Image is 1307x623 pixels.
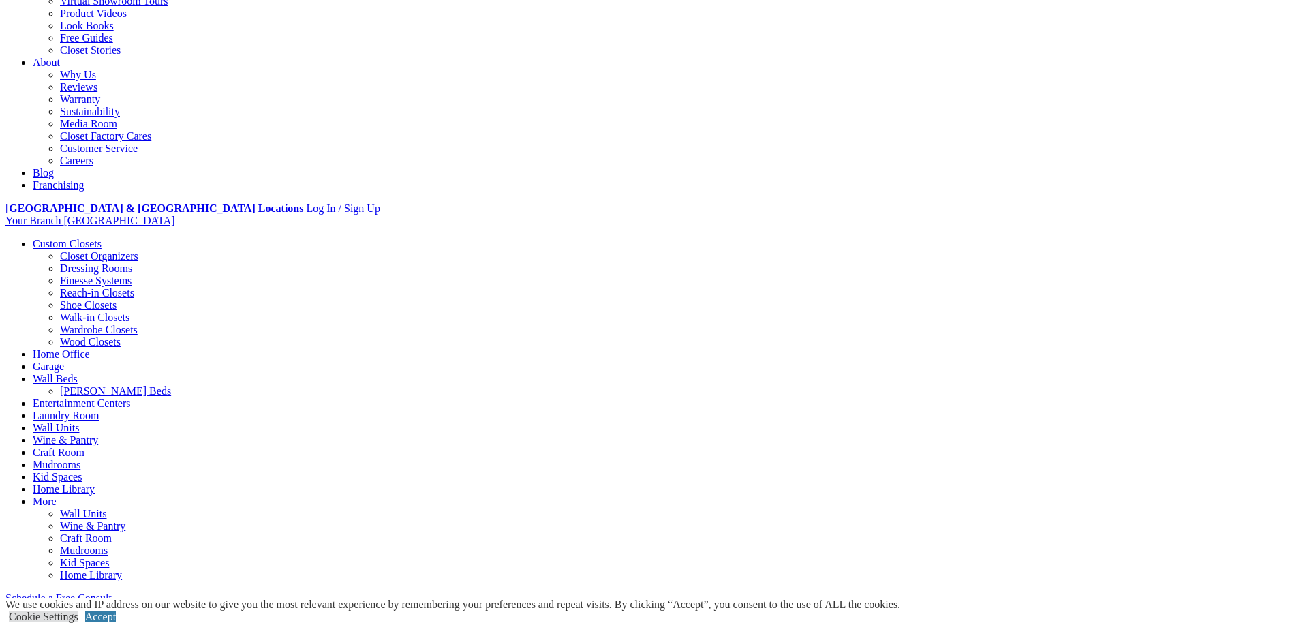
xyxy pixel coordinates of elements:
a: More menu text will display only on big screen [33,496,57,507]
a: Kid Spaces [33,471,82,483]
a: Wall Beds [33,373,78,384]
div: We use cookies and IP address on our website to give you the most relevant experience by remember... [5,598,900,611]
a: Dressing Rooms [60,262,132,274]
a: Media Room [60,118,117,130]
a: Craft Room [60,532,112,544]
a: Why Us [60,69,96,80]
a: Wood Closets [60,336,121,348]
a: About [33,57,60,68]
a: Accept [85,611,116,622]
a: Entertainment Centers [33,397,131,409]
a: [PERSON_NAME] Beds [60,385,171,397]
a: Look Books [60,20,114,31]
a: Home Office [33,348,90,360]
a: Home Library [60,569,122,581]
a: Mudrooms [60,545,108,556]
a: Mudrooms [33,459,80,470]
a: Closet Factory Cares [60,130,151,142]
a: Customer Service [60,142,138,154]
a: Reach-in Closets [60,287,134,299]
a: Schedule a Free Consult (opens a dropdown menu) [5,592,112,604]
a: Cookie Settings [9,611,78,622]
a: Closet Stories [60,44,121,56]
a: Shoe Closets [60,299,117,311]
a: Your Branch [GEOGRAPHIC_DATA] [5,215,175,226]
a: Product Videos [60,7,127,19]
a: Home Library [33,483,95,495]
a: Kid Spaces [60,557,109,568]
a: Walk-in Closets [60,311,129,323]
a: [GEOGRAPHIC_DATA] & [GEOGRAPHIC_DATA] Locations [5,202,303,214]
a: Wall Units [33,422,79,434]
a: Wardrobe Closets [60,324,138,335]
a: Wine & Pantry [60,520,125,532]
a: Garage [33,361,64,372]
a: Finesse Systems [60,275,132,286]
a: Closet Organizers [60,250,138,262]
a: Laundry Room [33,410,99,421]
a: Craft Room [33,446,84,458]
span: [GEOGRAPHIC_DATA] [63,215,174,226]
a: Custom Closets [33,238,102,249]
a: Careers [60,155,93,166]
a: Franchising [33,179,84,191]
span: Your Branch [5,215,61,226]
a: Log In / Sign Up [306,202,380,214]
a: Reviews [60,81,97,93]
a: Wine & Pantry [33,434,98,446]
a: Warranty [60,93,100,105]
a: Blog [33,167,54,179]
a: Free Guides [60,32,113,44]
a: Wall Units [60,508,106,519]
a: Sustainability [60,106,120,117]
